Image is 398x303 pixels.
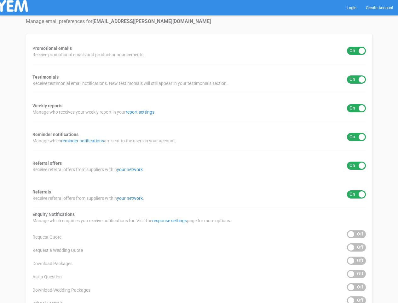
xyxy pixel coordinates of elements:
[32,46,72,51] strong: Promotional emails
[126,110,154,115] a: report settings
[32,274,62,280] span: Ask a Question
[32,138,176,144] span: Manage which are sent to the users in your account.
[32,132,78,137] strong: Reminder notifications
[92,18,211,24] strong: [EMAIL_ADDRESS][PERSON_NAME][DOMAIN_NAME]
[32,109,156,115] span: Manage who receives your weekly report in your .
[32,74,59,80] strong: Testimonials
[117,167,143,172] a: your network
[26,19,372,24] h4: Manage email preferences for
[32,247,83,253] span: Request a Wedding Quote
[32,217,231,224] span: Manage which enquiries you receive notifications for. Visit the page for more options.
[32,287,90,293] span: Download Wedding Packages
[32,51,145,58] span: Receive promotional emails and product announcements.
[32,212,75,217] strong: Enquiry Notifications
[32,166,144,173] span: Receive referral offers from suppliers within .
[32,260,72,267] span: Download Packages
[32,161,62,166] strong: Referral offers
[32,234,61,240] span: Request Quote
[32,103,62,108] strong: Weekly reports
[32,195,144,201] span: Receive referral offers from suppliers within .
[61,138,104,143] a: reminder notifications
[117,196,143,201] a: your network
[152,218,187,223] a: response settings
[32,189,51,194] strong: Referrals
[32,80,228,86] span: Receive testimonial email notifications. New testimonials will still appear in your testimonials ...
